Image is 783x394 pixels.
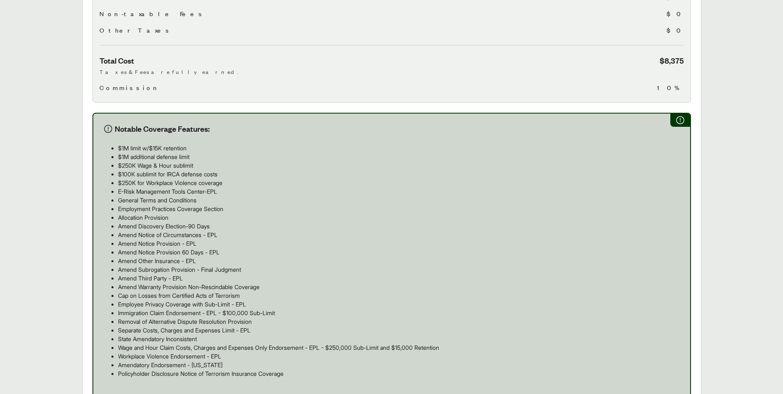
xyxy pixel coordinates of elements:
[118,248,680,256] p: Amend Notice Provision 60 Days - EPL
[118,187,680,196] p: E-Risk Management Tools Center-EPL
[118,256,680,265] p: Amend Other Insurance - EPL
[667,25,684,35] span: $0
[118,161,680,170] p: $250K Wage & Hour sublimit
[118,178,680,187] p: $250K for Workplace Violence coverage
[118,170,680,178] p: $100K sublimit for IRCA defense costs
[118,291,680,300] p: Cap on Losses from Certified Acts of Terrorism
[118,222,680,230] p: Amend Discovery Election-90 Days
[660,55,684,66] span: $8,375
[667,9,684,19] span: $0
[118,282,680,291] p: Amend Warranty Provision Non-Rescindable Coverage
[118,361,680,369] p: Amendatory Endorsement - [US_STATE]
[118,335,680,343] p: State Amendatory Inconsistent
[118,239,680,248] p: Amend Notice Provision - EPL
[118,326,680,335] p: Separate Costs, Charges and Expenses Limit - EPL
[99,25,172,35] span: Other Taxes
[99,83,160,93] span: Commission
[118,309,680,317] p: Immigration Claim Endorsement - EPL - $100,000 Sub-Limit
[118,300,680,309] p: Employee Privacy Coverage with Sub-Limit - EPL
[115,123,210,134] span: Notable Coverage Features:
[118,152,680,161] p: $1M additional defense limit
[118,274,680,282] p: Amend Third Party - EPL
[118,265,680,274] p: Amend Subrogation Provision - Final Judgment
[99,9,205,19] span: Non-taxable Fees
[118,317,680,326] p: Removal of Alternative Dispute Resolution Provision
[99,55,134,66] span: Total Cost
[118,204,680,213] p: Employment Practices Coverage Section
[99,67,684,76] p: Taxes & Fees are fully earned.
[118,230,680,239] p: Amend Notice of Circumstances - EPL
[118,369,680,378] p: Policyholder Disclosure Notice of Terrorism Insurance Coverage
[118,213,680,222] p: Allocation Provision
[118,144,680,152] p: $1M limit w/$15K retention
[118,343,680,352] p: Wage and Hour Claim Costs, Charges and Expenses Only Endorsement - EPL - $250,000 Sub-Limit and $...
[657,83,684,93] span: 10%
[118,352,680,361] p: Workplace Violence Endorsement - EPL
[118,196,680,204] p: General Terms and Conditions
